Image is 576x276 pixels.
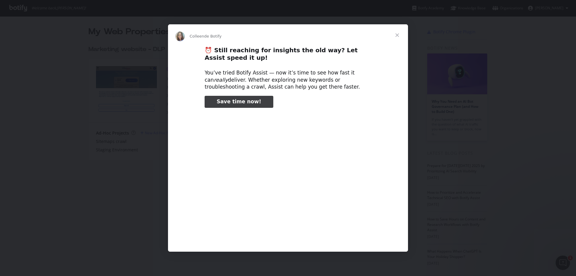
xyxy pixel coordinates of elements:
span: Fermer [386,24,408,46]
span: Save time now! [217,99,261,105]
img: Profile image for Colleen [175,32,185,41]
span: de Botify [204,34,222,38]
video: Regarder la vidéo [163,113,413,238]
i: really [214,77,228,83]
span: Colleen [190,34,204,38]
a: Save time now! [205,96,273,108]
h2: ⏰ Still reaching for insights the old way? Let Assist speed it up! [205,46,371,65]
div: You’ve tried Botify Assist — now it’s time to see how fast it can deliver. Whether exploring new ... [205,69,371,91]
